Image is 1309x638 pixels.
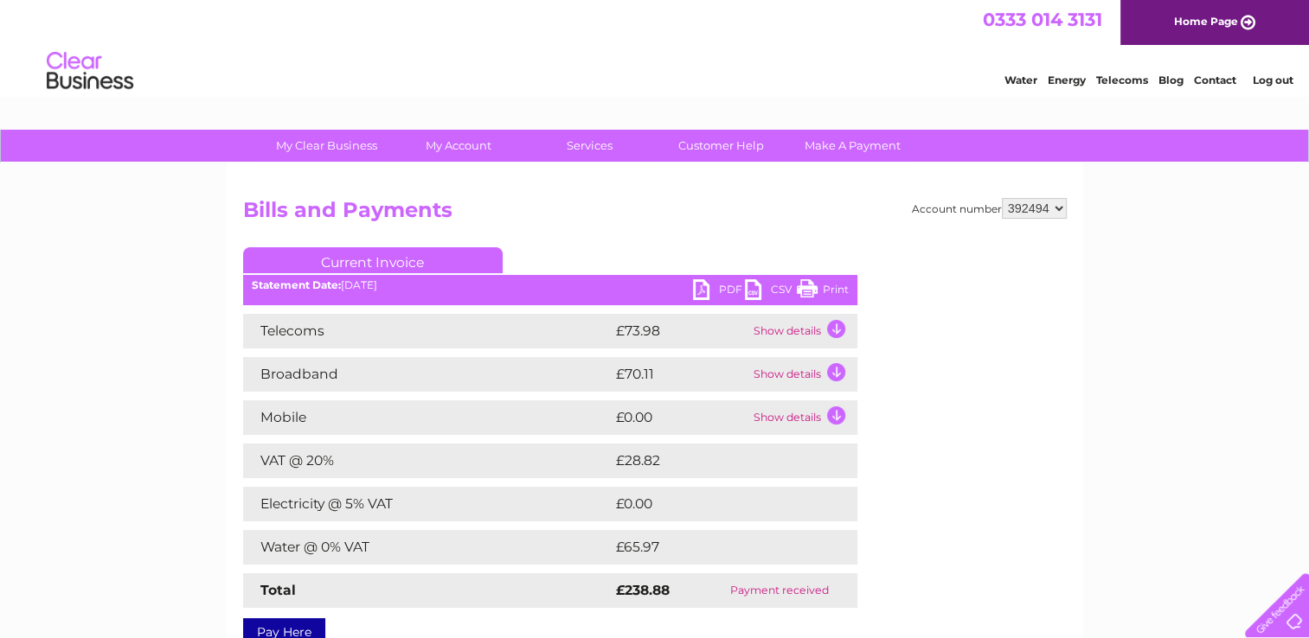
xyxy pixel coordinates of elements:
a: Current Invoice [243,247,503,273]
td: Show details [749,314,857,348]
h2: Bills and Payments [243,198,1067,231]
a: 0333 014 3131 [983,9,1102,30]
td: VAT @ 20% [243,443,612,478]
td: Payment received [702,573,857,608]
strong: Total [260,582,296,598]
div: Clear Business is a trading name of Verastar Limited (registered in [GEOGRAPHIC_DATA] No. 3667643... [247,10,1064,84]
td: Water @ 0% VAT [243,530,612,565]
td: £73.98 [612,314,749,348]
a: Make A Payment [781,130,924,162]
a: Services [518,130,661,162]
strong: £238.88 [616,582,670,598]
td: £70.11 [612,357,749,392]
td: Show details [749,400,857,435]
a: Contact [1194,73,1236,86]
a: My Clear Business [255,130,398,162]
a: Log out [1252,73,1293,86]
td: £0.00 [612,487,818,521]
a: Telecoms [1096,73,1148,86]
img: logo.png [46,45,134,98]
div: Account number [912,198,1067,219]
a: Blog [1158,73,1184,86]
a: CSV [745,279,797,304]
div: [DATE] [243,279,857,291]
td: £0.00 [612,400,749,435]
a: My Account [387,130,529,162]
a: Energy [1048,73,1086,86]
td: Broadband [243,357,612,392]
a: PDF [693,279,745,304]
td: Electricity @ 5% VAT [243,487,612,521]
a: Print [797,279,849,304]
td: Mobile [243,400,612,435]
a: Customer Help [650,130,792,162]
td: Show details [749,357,857,392]
td: £28.82 [612,443,823,478]
b: Statement Date: [252,278,341,291]
td: Telecoms [243,314,612,348]
a: Water [1004,73,1037,86]
td: £65.97 [612,530,822,565]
